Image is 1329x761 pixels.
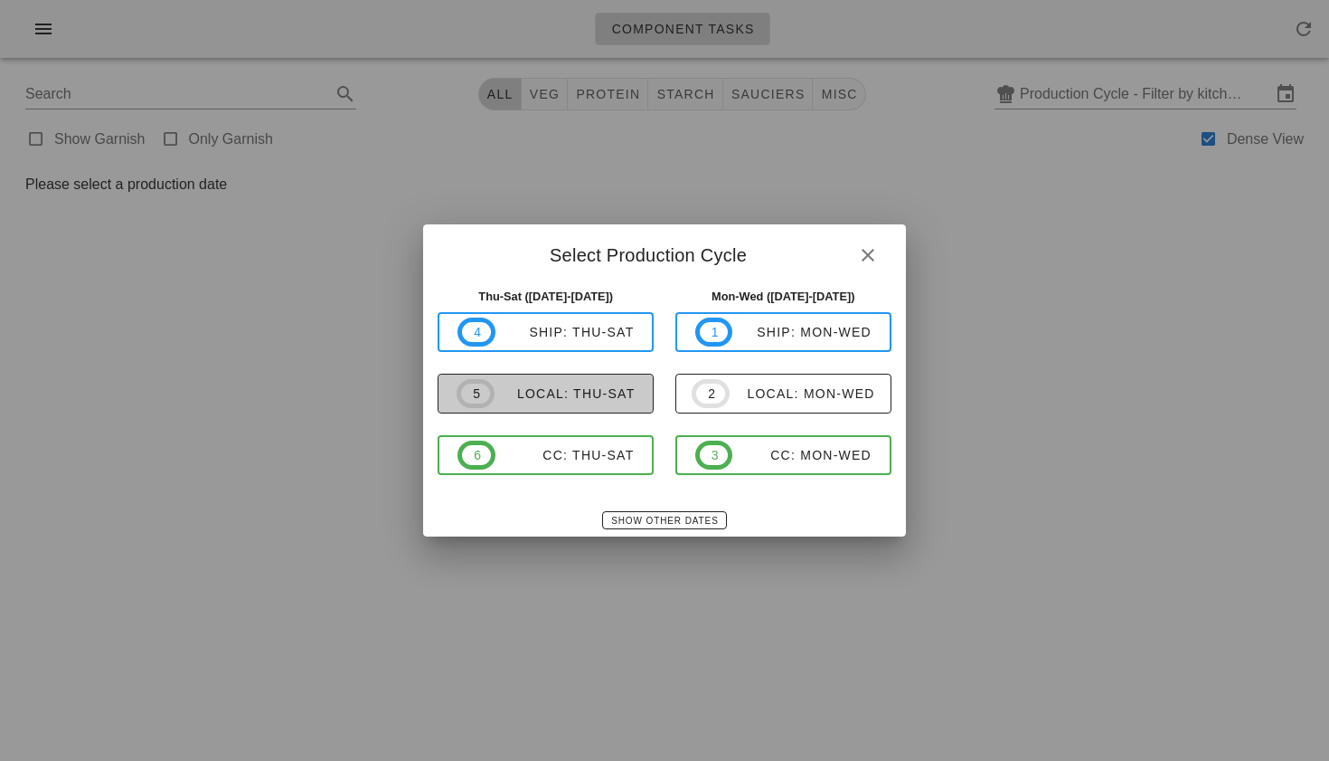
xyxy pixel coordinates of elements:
[711,445,718,465] span: 3
[675,435,891,475] button: 3CC: Mon-Wed
[438,435,654,475] button: 6CC: Thu-Sat
[495,448,635,462] div: CC: Thu-Sat
[473,445,480,465] span: 6
[675,312,891,352] button: 1ship: Mon-Wed
[438,374,654,414] button: 5local: Thu-Sat
[712,290,855,303] strong: Mon-Wed ([DATE]-[DATE])
[478,290,613,303] strong: Thu-Sat ([DATE]-[DATE])
[473,322,480,342] span: 4
[610,516,718,526] span: Show Other Dates
[675,374,891,414] button: 2local: Mon-Wed
[472,384,479,404] span: 5
[732,325,872,339] div: ship: Mon-Wed
[732,448,872,462] div: CC: Mon-Wed
[438,312,654,352] button: 4ship: Thu-Sat
[707,384,714,404] span: 2
[495,325,635,339] div: ship: Thu-Sat
[423,224,905,281] div: Select Production Cycle
[602,511,726,529] button: Show Other Dates
[730,386,875,401] div: local: Mon-Wed
[711,322,718,342] span: 1
[495,386,636,401] div: local: Thu-Sat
